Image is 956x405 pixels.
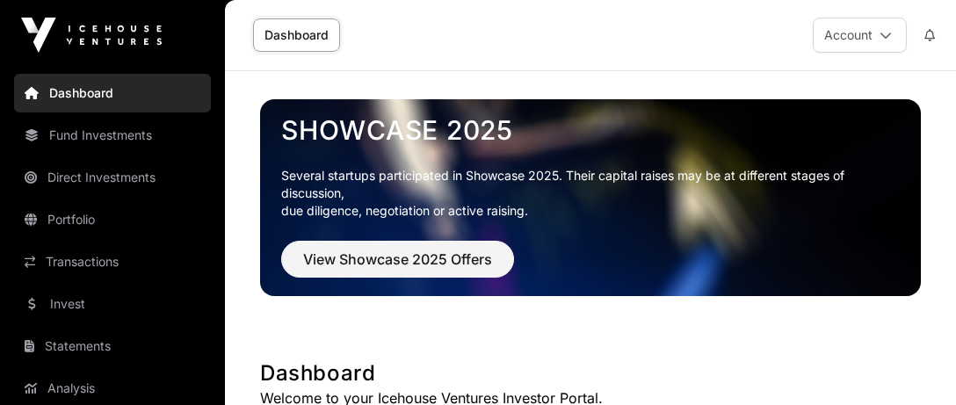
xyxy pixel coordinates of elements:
[14,74,211,112] a: Dashboard
[21,18,162,53] img: Icehouse Ventures Logo
[253,18,340,52] a: Dashboard
[813,18,907,53] button: Account
[281,167,900,220] p: Several startups participated in Showcase 2025. Their capital raises may be at different stages o...
[281,241,514,278] button: View Showcase 2025 Offers
[281,258,514,276] a: View Showcase 2025 Offers
[303,249,492,270] span: View Showcase 2025 Offers
[14,200,211,239] a: Portfolio
[281,114,900,146] a: Showcase 2025
[260,99,921,296] img: Showcase 2025
[14,242,211,281] a: Transactions
[14,116,211,155] a: Fund Investments
[14,285,211,323] a: Invest
[868,321,956,405] iframe: Chat Widget
[260,359,921,387] h1: Dashboard
[14,158,211,197] a: Direct Investments
[14,327,211,365] a: Statements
